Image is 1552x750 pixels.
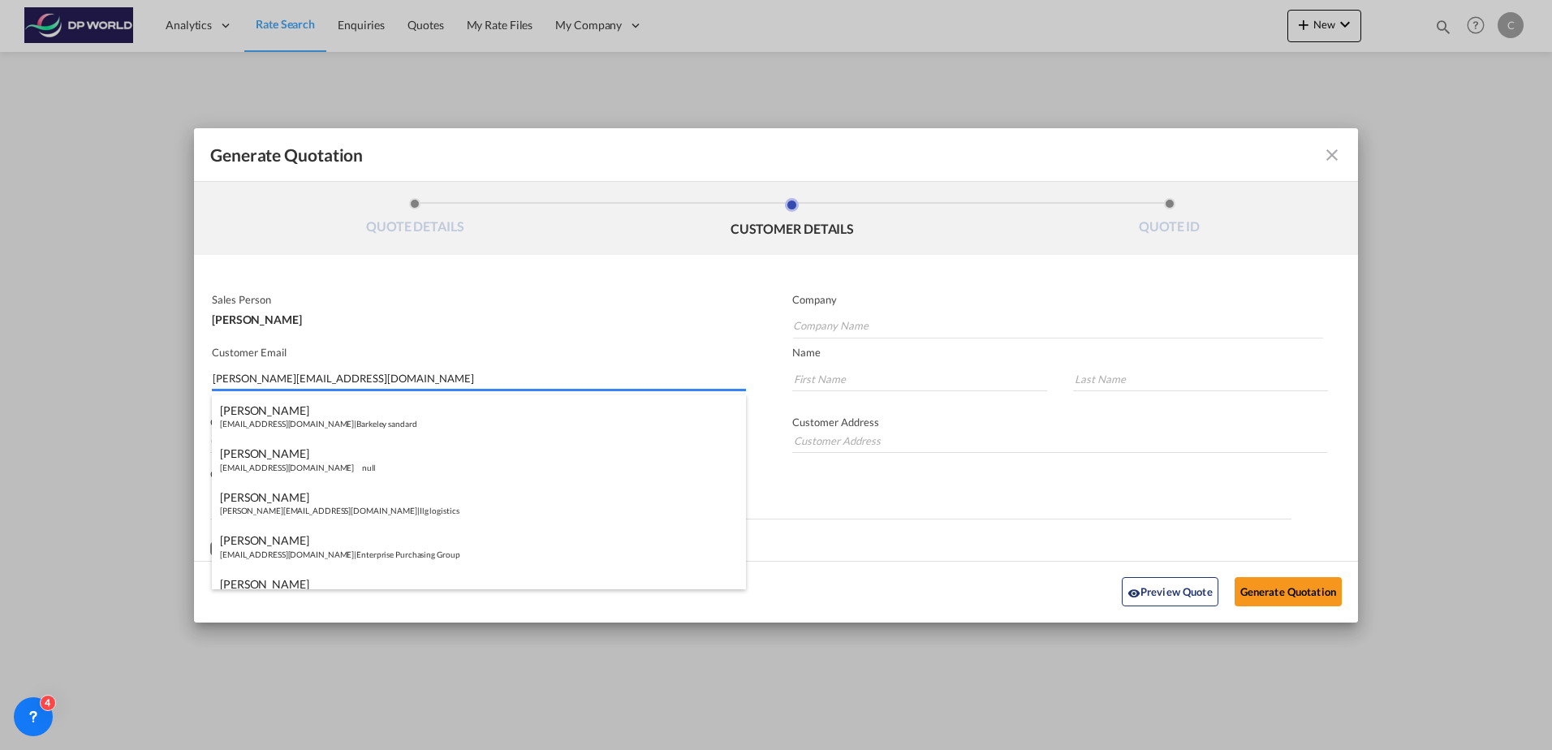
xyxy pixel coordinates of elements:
p: Sales Person [212,293,742,306]
md-dialog: Generate QuotationQUOTE ... [194,128,1358,623]
md-checkbox: Checkbox No Ink [210,541,403,557]
span: Customer Address [792,416,879,429]
p: Customer Email [212,346,746,359]
li: QUOTE DETAILS [226,198,604,242]
li: QUOTE ID [981,198,1358,242]
input: First Name [792,367,1047,391]
p: CC Emails [210,468,1291,481]
input: Contact Number [210,429,742,453]
input: Customer Address [792,429,1327,453]
p: Company [792,293,1323,306]
li: CUSTOMER DETAILS [604,198,981,242]
input: Search by Customer Name/Email Id/Company [213,367,746,391]
input: Last Name [1073,367,1328,391]
div: [PERSON_NAME] [212,306,742,325]
button: Generate Quotation [1235,577,1342,606]
input: Company Name [793,314,1323,338]
md-icon: icon-close fg-AAA8AD cursor m-0 [1322,145,1342,165]
p: Contact [210,416,742,429]
p: Name [792,346,1358,359]
span: Generate Quotation [210,144,363,166]
button: icon-eyePreview Quote [1122,577,1218,606]
md-icon: icon-eye [1127,587,1140,600]
md-chips-wrap: Chips container. Enter the text area, then type text, and press enter to add a chip. [210,487,1291,519]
